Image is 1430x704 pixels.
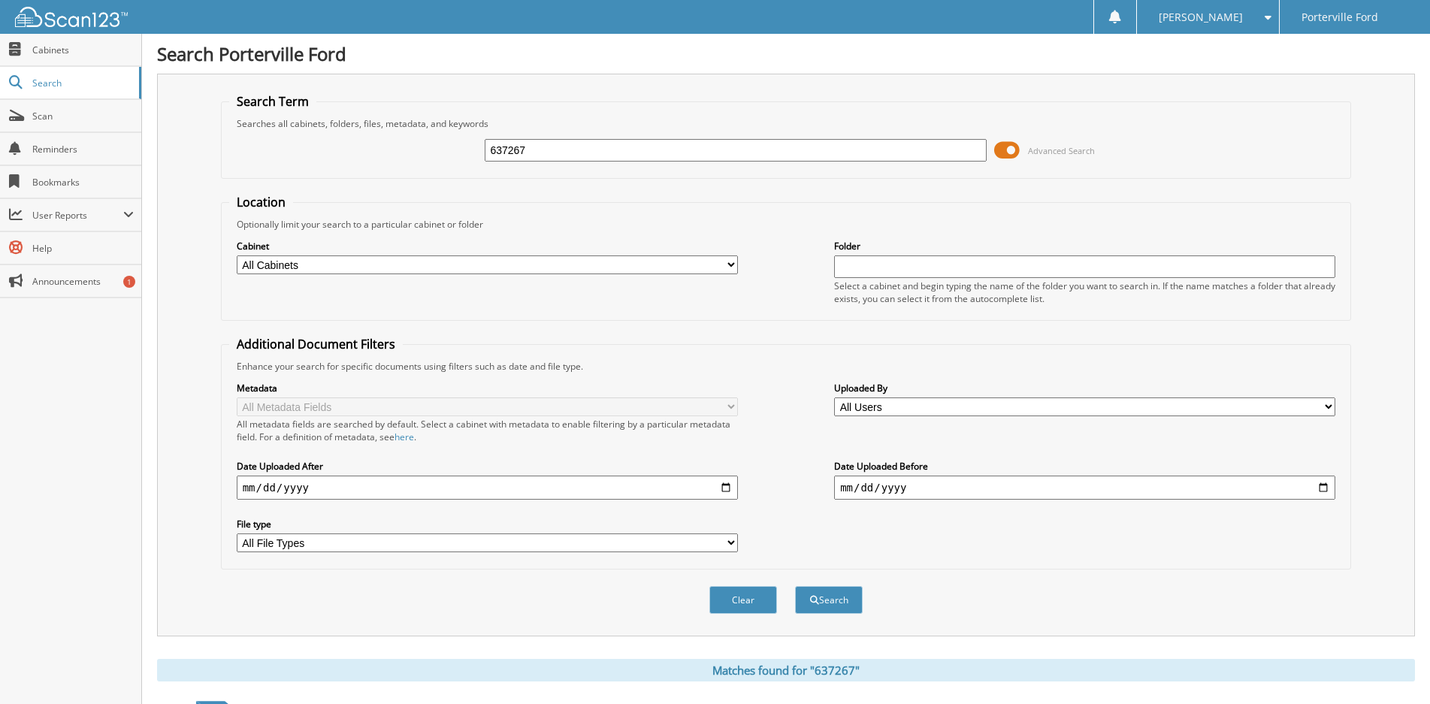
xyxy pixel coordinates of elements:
div: Select a cabinet and begin typing the name of the folder you want to search in. If the name match... [834,279,1335,305]
div: 1 [123,276,135,288]
h1: Search Porterville Ford [157,41,1415,66]
span: Reminders [32,143,134,156]
label: Metadata [237,382,738,394]
label: Folder [834,240,1335,252]
div: Enhance your search for specific documents using filters such as date and file type. [229,360,1344,373]
button: Clear [709,586,777,614]
div: Optionally limit your search to a particular cabinet or folder [229,218,1344,231]
input: start [237,476,738,500]
span: Announcements [32,275,134,288]
input: end [834,476,1335,500]
legend: Location [229,194,293,210]
button: Search [795,586,863,614]
label: Date Uploaded Before [834,460,1335,473]
label: Cabinet [237,240,738,252]
span: Search [32,77,132,89]
legend: Search Term [229,93,316,110]
a: here [395,431,414,443]
span: Cabinets [32,44,134,56]
span: User Reports [32,209,123,222]
div: All metadata fields are searched by default. Select a cabinet with metadata to enable filtering b... [237,418,738,443]
span: Advanced Search [1028,145,1095,156]
span: Porterville Ford [1302,13,1378,22]
legend: Additional Document Filters [229,336,403,352]
label: Uploaded By [834,382,1335,394]
span: Scan [32,110,134,122]
span: Help [32,242,134,255]
span: [PERSON_NAME] [1159,13,1243,22]
div: Searches all cabinets, folders, files, metadata, and keywords [229,117,1344,130]
div: Matches found for "637267" [157,659,1415,681]
label: File type [237,518,738,530]
img: scan123-logo-white.svg [15,7,128,27]
label: Date Uploaded After [237,460,738,473]
span: Bookmarks [32,176,134,189]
